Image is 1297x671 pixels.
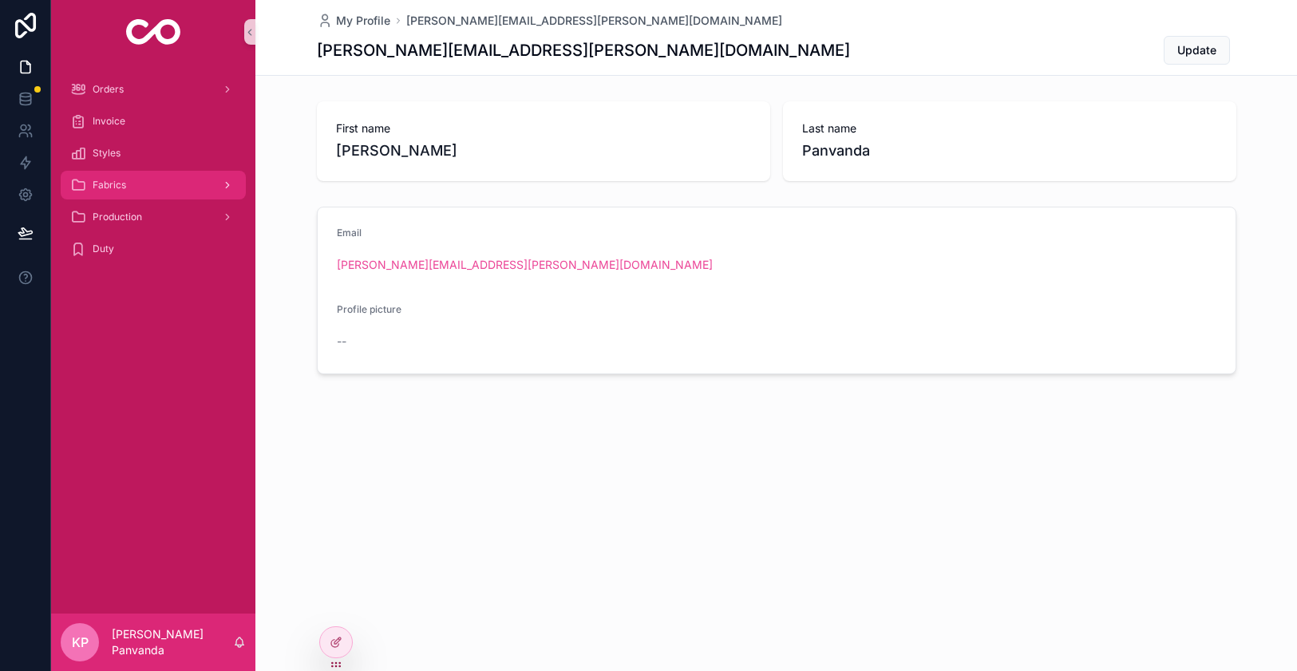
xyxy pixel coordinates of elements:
[802,140,1217,162] span: Panvanda
[61,235,246,263] a: Duty
[112,626,233,658] p: [PERSON_NAME] Panvanda
[61,203,246,231] a: Production
[72,633,89,652] span: KP
[93,147,121,160] span: Styles
[61,75,246,104] a: Orders
[336,140,751,162] span: [PERSON_NAME]
[93,211,142,223] span: Production
[337,334,346,349] span: --
[51,64,255,284] div: scrollable content
[61,107,246,136] a: Invoice
[337,257,713,273] a: [PERSON_NAME][EMAIL_ADDRESS][PERSON_NAME][DOMAIN_NAME]
[317,39,850,61] h1: [PERSON_NAME][EMAIL_ADDRESS][PERSON_NAME][DOMAIN_NAME]
[1177,42,1216,58] span: Update
[93,83,124,96] span: Orders
[61,171,246,199] a: Fabrics
[93,243,114,255] span: Duty
[317,13,390,29] a: My Profile
[1164,36,1230,65] button: Update
[802,120,1217,136] span: Last name
[406,13,782,29] a: [PERSON_NAME][EMAIL_ADDRESS][PERSON_NAME][DOMAIN_NAME]
[337,227,362,239] span: Email
[337,303,401,315] span: Profile picture
[336,13,390,29] span: My Profile
[126,19,181,45] img: App logo
[93,179,126,191] span: Fabrics
[61,139,246,168] a: Styles
[93,115,125,128] span: Invoice
[336,120,751,136] span: First name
